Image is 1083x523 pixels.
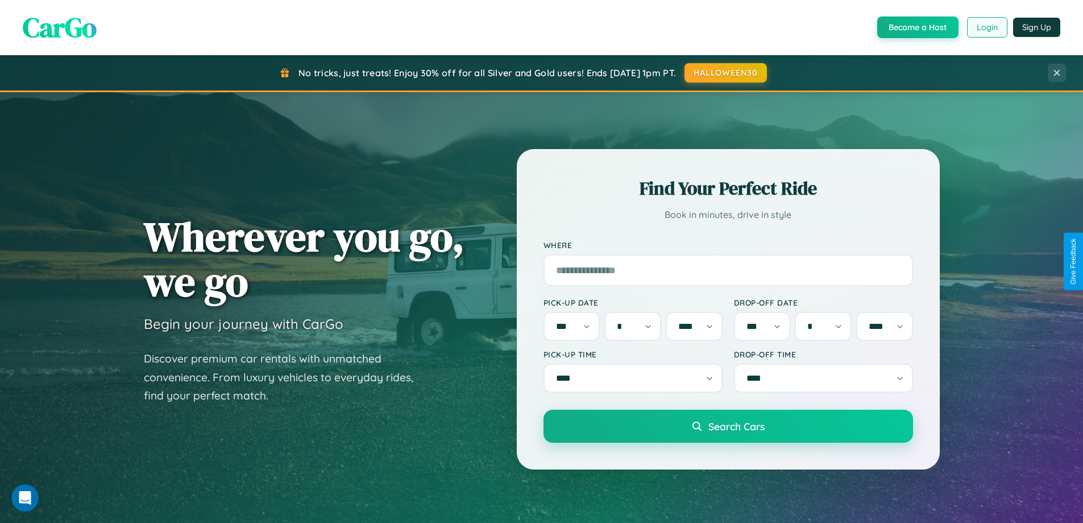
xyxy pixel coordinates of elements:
[734,298,913,307] label: Drop-off Date
[144,349,428,405] p: Discover premium car rentals with unmatched convenience. From luxury vehicles to everyday rides, ...
[543,207,913,223] p: Book in minutes, drive in style
[543,349,723,359] label: Pick-up Time
[708,420,765,433] span: Search Cars
[734,349,913,359] label: Drop-off Time
[543,410,913,443] button: Search Cars
[543,240,913,250] label: Where
[543,298,723,307] label: Pick-up Date
[1069,238,1077,285] div: Give Feedback
[144,214,464,304] h1: Wherever you go, we go
[144,315,343,332] h3: Begin your journey with CarGo
[684,63,767,83] button: HALLOWEEN30
[967,17,1007,38] button: Login
[298,67,676,79] span: No tricks, just treats! Enjoy 30% off for all Silver and Gold users! Ends [DATE] 1pm PT.
[23,9,97,46] span: CarGo
[877,17,958,38] button: Become a Host
[1013,18,1060,37] button: Sign Up
[11,484,39,512] iframe: Intercom live chat
[543,176,913,201] h2: Find Your Perfect Ride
